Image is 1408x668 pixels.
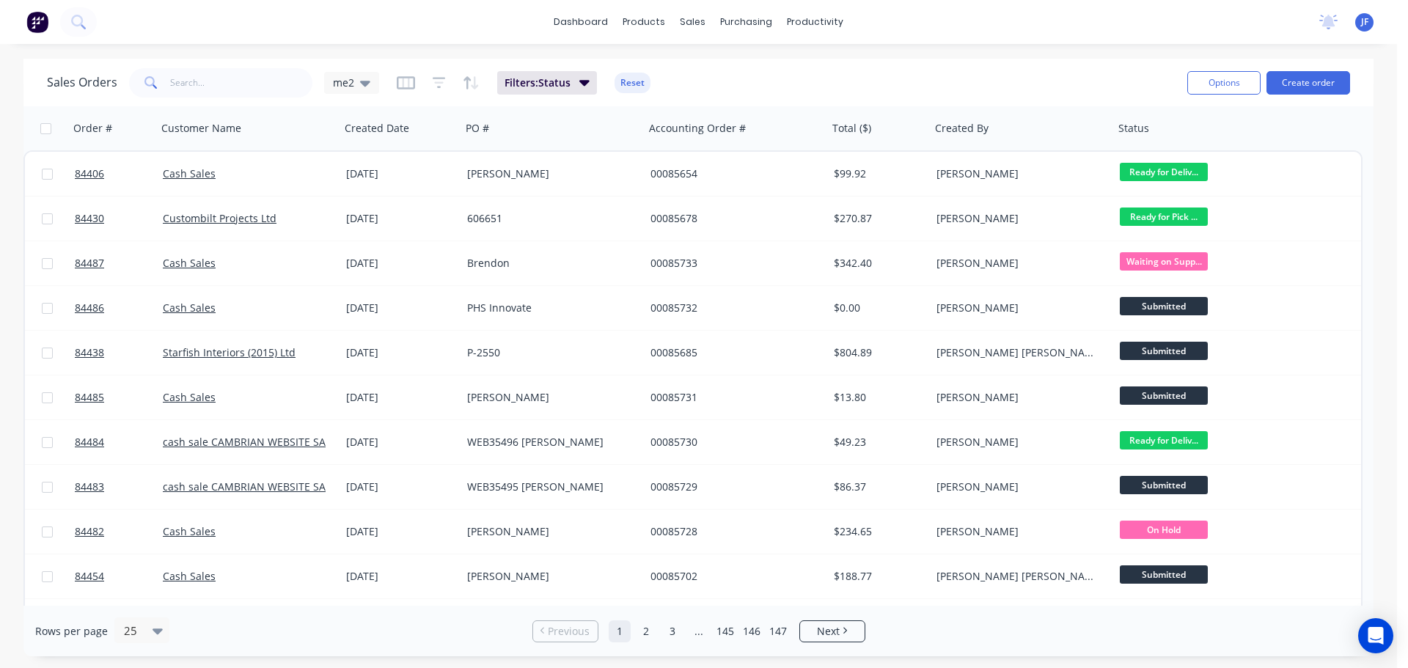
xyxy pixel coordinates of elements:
[467,256,630,271] div: Brendon
[467,301,630,315] div: PHS Innovate
[834,345,920,360] div: $804.89
[467,524,630,539] div: [PERSON_NAME]
[936,166,1099,181] div: [PERSON_NAME]
[714,620,736,642] a: Page 145
[1187,71,1261,95] button: Options
[1266,71,1350,95] button: Create order
[936,390,1099,405] div: [PERSON_NAME]
[75,569,104,584] span: 84454
[75,286,163,330] a: 84486
[935,121,989,136] div: Created By
[75,435,104,449] span: 84484
[163,211,276,225] a: Custombilt Projects Ltd
[467,435,630,449] div: WEB35496 [PERSON_NAME]
[834,569,920,584] div: $188.77
[163,524,216,538] a: Cash Sales
[936,524,1099,539] div: [PERSON_NAME]
[936,211,1099,226] div: [PERSON_NAME]
[163,345,296,359] a: Starfish Interiors (2015) Ltd
[163,480,342,493] a: cash sale CAMBRIAN WEBSITE SALES
[650,211,813,226] div: 00085678
[75,152,163,196] a: 84406
[346,524,455,539] div: [DATE]
[936,435,1099,449] div: [PERSON_NAME]
[615,73,650,93] button: Reset
[346,435,455,449] div: [DATE]
[75,510,163,554] a: 84482
[1120,163,1208,181] span: Ready for Deliv...
[546,11,615,33] a: dashboard
[163,569,216,583] a: Cash Sales
[650,166,813,181] div: 00085654
[467,569,630,584] div: [PERSON_NAME]
[650,569,813,584] div: 00085702
[1120,476,1208,494] span: Submitted
[650,301,813,315] div: 00085732
[650,524,813,539] div: 00085728
[161,121,241,136] div: Customer Name
[75,554,163,598] a: 84454
[75,345,104,360] span: 84438
[75,197,163,241] a: 84430
[713,11,780,33] div: purchasing
[533,624,598,639] a: Previous page
[741,620,763,642] a: Page 146
[936,569,1099,584] div: [PERSON_NAME] [PERSON_NAME]
[47,76,117,89] h1: Sales Orders
[75,465,163,509] a: 84483
[163,390,216,404] a: Cash Sales
[35,624,108,639] span: Rows per page
[649,121,746,136] div: Accounting Order #
[75,166,104,181] span: 84406
[75,524,104,539] span: 84482
[466,121,489,136] div: PO #
[650,256,813,271] div: 00085733
[1120,386,1208,405] span: Submitted
[1118,121,1149,136] div: Status
[650,345,813,360] div: 00085685
[467,211,630,226] div: 606651
[346,390,455,405] div: [DATE]
[497,71,597,95] button: Filters:Status
[346,301,455,315] div: [DATE]
[1120,431,1208,449] span: Ready for Deliv...
[767,620,789,642] a: Page 147
[467,480,630,494] div: WEB35495 [PERSON_NAME]
[936,345,1099,360] div: [PERSON_NAME] [PERSON_NAME]
[346,166,455,181] div: [DATE]
[834,301,920,315] div: $0.00
[333,75,354,90] span: me2
[800,624,865,639] a: Next page
[834,256,920,271] div: $342.40
[75,256,104,271] span: 84487
[650,390,813,405] div: 00085731
[834,524,920,539] div: $234.65
[75,211,104,226] span: 84430
[75,390,104,405] span: 84485
[346,256,455,271] div: [DATE]
[345,121,409,136] div: Created Date
[467,390,630,405] div: [PERSON_NAME]
[1120,342,1208,360] span: Submitted
[817,624,840,639] span: Next
[635,620,657,642] a: Page 2
[527,620,871,642] ul: Pagination
[75,599,163,643] a: 84481
[834,435,920,449] div: $49.23
[1358,618,1393,653] div: Open Intercom Messenger
[346,345,455,360] div: [DATE]
[467,166,630,181] div: [PERSON_NAME]
[346,480,455,494] div: [DATE]
[609,620,631,642] a: Page 1 is your current page
[1120,521,1208,539] span: On Hold
[505,76,571,90] span: Filters: Status
[1120,208,1208,226] span: Ready for Pick ...
[75,241,163,285] a: 84487
[936,480,1099,494] div: [PERSON_NAME]
[615,11,672,33] div: products
[672,11,713,33] div: sales
[73,121,112,136] div: Order #
[688,620,710,642] a: Jump forward
[834,211,920,226] div: $270.87
[936,256,1099,271] div: [PERSON_NAME]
